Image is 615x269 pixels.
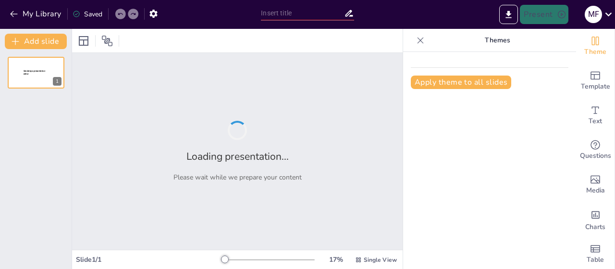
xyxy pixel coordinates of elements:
div: Add ready made slides [576,64,615,98]
span: Sendsteps presentation editor [24,70,45,75]
div: Saved [73,10,102,19]
h2: Loading presentation... [186,150,289,163]
span: Table [587,255,604,265]
p: Please wait while we prepare your content [173,173,302,182]
span: Template [581,81,610,92]
button: My Library [7,6,65,22]
span: Position [101,35,113,47]
div: Layout [76,33,91,49]
span: Theme [584,47,606,57]
div: Add charts and graphs [576,202,615,237]
span: Charts [585,222,605,232]
div: Slide 1 / 1 [76,255,222,264]
span: Single View [364,256,397,264]
div: Add text boxes [576,98,615,133]
div: Change the overall theme [576,29,615,64]
div: m f [585,6,602,23]
div: 1 [8,57,64,89]
button: Apply theme to all slides [411,76,511,89]
span: Questions [580,151,611,161]
button: Export to PowerPoint [499,5,518,24]
button: m f [585,5,602,24]
span: Text [589,116,602,127]
div: Get real-time input from your audience [576,133,615,167]
p: Themes [428,29,566,52]
input: Insert title [261,6,344,20]
span: Media [586,185,605,196]
div: 1 [53,77,61,86]
div: Add images, graphics, shapes or video [576,167,615,202]
button: Add slide [5,34,67,49]
button: Present [520,5,568,24]
div: 17 % [324,255,347,264]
